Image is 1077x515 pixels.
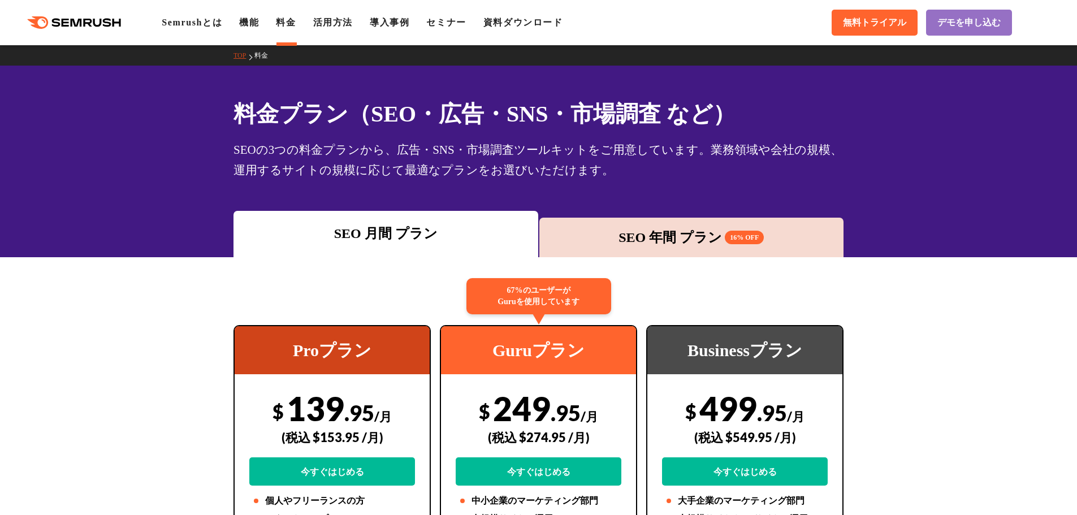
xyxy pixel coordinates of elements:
li: 中小企業のマーケティング部門 [456,494,621,508]
span: /月 [374,409,392,424]
div: (税込 $274.95 /月) [456,417,621,457]
a: 無料トライアル [832,10,918,36]
div: Proプラン [235,326,430,374]
a: 料金 [276,18,296,27]
div: Guruプラン [441,326,636,374]
span: 無料トライアル [843,17,906,29]
a: セミナー [426,18,466,27]
li: 大手企業のマーケティング部門 [662,494,828,508]
div: (税込 $549.95 /月) [662,417,828,457]
a: 料金 [254,51,276,59]
span: /月 [787,409,804,424]
span: .95 [344,400,374,426]
span: $ [273,400,284,423]
a: デモを申し込む [926,10,1012,36]
a: 導入事例 [370,18,409,27]
div: SEO 月間 プラン [239,223,533,244]
a: 今すぐはじめる [249,457,415,486]
span: .95 [757,400,787,426]
a: 今すぐはじめる [662,457,828,486]
h1: 料金プラン（SEO・広告・SNS・市場調査 など） [233,97,844,131]
a: 機能 [239,18,259,27]
span: /月 [581,409,598,424]
div: 139 [249,388,415,486]
div: 249 [456,388,621,486]
div: SEO 年間 プラン [545,227,838,248]
a: Semrushとは [162,18,222,27]
li: 個人やフリーランスの方 [249,494,415,508]
div: SEOの3つの料金プランから、広告・SNS・市場調査ツールキットをご用意しています。業務領域や会社の規模、運用するサイトの規模に応じて最適なプランをお選びいただけます。 [233,140,844,180]
div: 499 [662,388,828,486]
span: .95 [551,400,581,426]
span: $ [479,400,490,423]
a: 活用方法 [313,18,353,27]
a: 今すぐはじめる [456,457,621,486]
span: 16% OFF [725,231,764,244]
a: TOP [233,51,254,59]
span: $ [685,400,697,423]
div: 67%のユーザーが Guruを使用しています [466,278,611,314]
div: (税込 $153.95 /月) [249,417,415,457]
div: Businessプラン [647,326,842,374]
a: 資料ダウンロード [483,18,563,27]
span: デモを申し込む [937,17,1001,29]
